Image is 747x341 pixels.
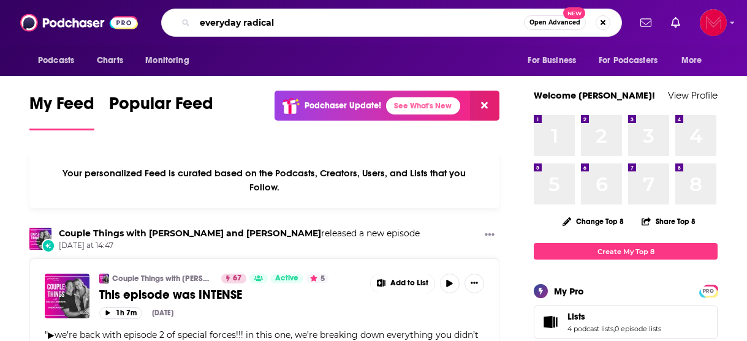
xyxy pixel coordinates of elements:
[554,285,584,297] div: My Pro
[38,52,74,69] span: Podcasts
[152,309,173,317] div: [DATE]
[99,287,242,302] span: This episode was INTENSE
[112,274,213,283] a: Couple Things with [PERSON_NAME] and [PERSON_NAME]
[635,12,656,33] a: Show notifications dropdown
[99,274,109,283] img: Couple Things with Shawn and Andrew
[599,52,658,69] span: For Podcasters
[528,52,576,69] span: For Business
[465,274,484,293] button: Show More Button
[109,93,213,130] a: Popular Feed
[89,49,131,72] a: Charts
[534,305,718,339] span: Lists
[97,52,123,69] span: Charts
[371,274,434,293] button: Show More Button
[29,93,94,121] span: My Feed
[99,307,142,319] button: 1h 7m
[529,20,580,26] span: Open Advanced
[666,12,685,33] a: Show notifications dropdown
[641,209,696,233] button: Share Top 8
[275,272,298,285] span: Active
[270,274,303,283] a: Active
[668,89,718,101] a: View Profile
[480,228,499,243] button: Show More Button
[161,9,622,37] div: Search podcasts, credits, & more...
[701,287,716,296] span: PRO
[109,93,213,121] span: Popular Feed
[29,228,51,250] img: Couple Things with Shawn and Andrew
[42,239,55,252] div: New Episode
[233,272,241,285] span: 67
[555,214,631,229] button: Change Top 8
[591,49,675,72] button: open menu
[567,311,585,322] span: Lists
[701,286,716,295] a: PRO
[221,274,246,283] a: 67
[524,15,586,30] button: Open AdvancedNew
[386,97,460,114] a: See What's New
[59,228,321,239] a: Couple Things with Shawn and Andrew
[563,7,585,19] span: New
[99,287,362,302] a: This episode was INTENSE
[567,311,661,322] a: Lists
[519,49,591,72] button: open menu
[700,9,727,36] img: User Profile
[673,49,718,72] button: open menu
[20,11,138,34] img: Podchaser - Follow, Share and Rate Podcasts
[534,89,655,101] a: Welcome [PERSON_NAME]!
[538,313,563,331] a: Lists
[29,93,94,130] a: My Feed
[59,228,420,239] h3: released a new episode
[29,152,499,208] div: Your personalized Feed is curated based on the Podcasts, Creators, Users, and Lists that you Follow.
[700,9,727,36] button: Show profile menu
[145,52,189,69] span: Monitoring
[45,274,89,318] img: This episode was INTENSE
[29,49,90,72] button: open menu
[567,324,613,333] a: 4 podcast lists
[534,243,718,260] a: Create My Top 8
[305,100,381,111] p: Podchaser Update!
[137,49,205,72] button: open menu
[681,52,702,69] span: More
[59,241,420,251] span: [DATE] at 14:47
[195,13,524,32] input: Search podcasts, credits, & more...
[306,274,328,283] button: 5
[700,9,727,36] span: Logged in as Pamelamcclure
[613,324,615,333] span: ,
[390,279,428,288] span: Add to List
[615,324,661,333] a: 0 episode lists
